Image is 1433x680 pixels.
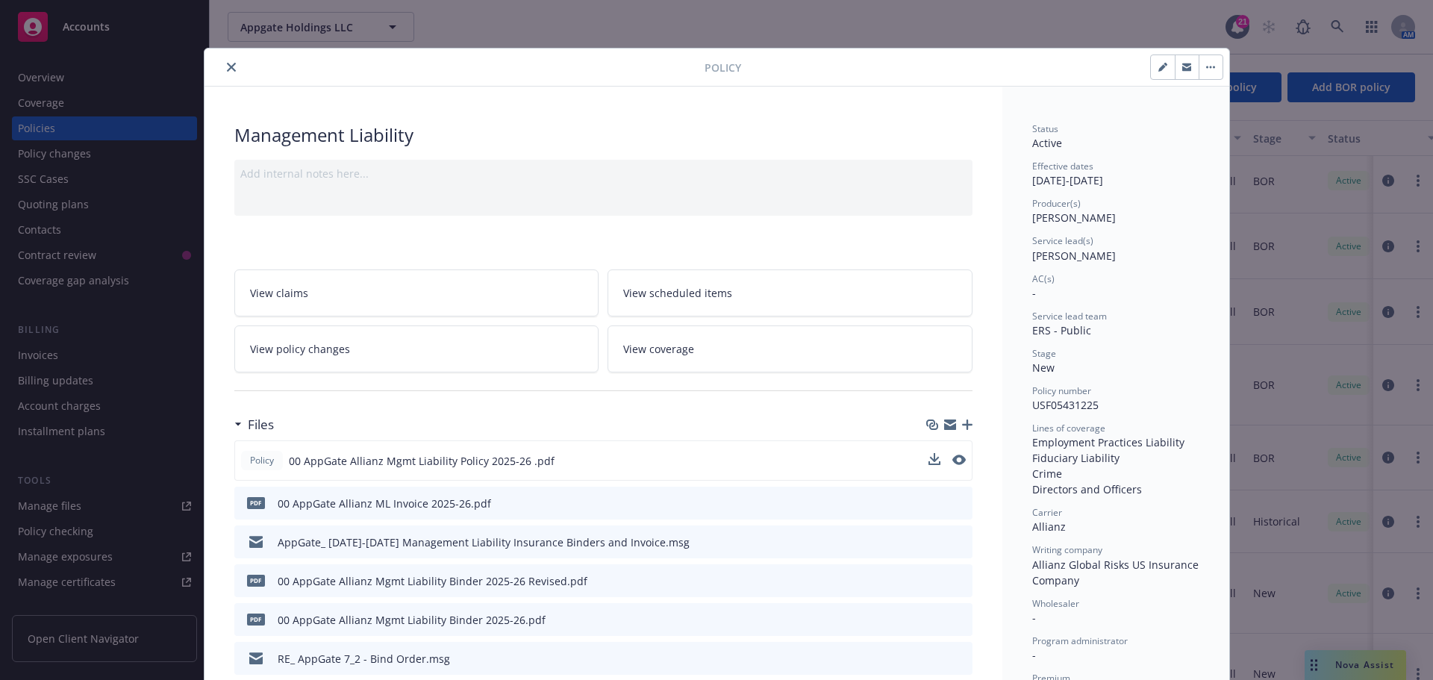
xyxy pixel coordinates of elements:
button: preview file [953,651,967,667]
span: Status [1032,122,1058,135]
div: Management Liability [234,122,972,148]
button: download file [929,612,941,628]
a: View coverage [608,325,972,372]
span: New [1032,361,1055,375]
span: pdf [247,614,265,625]
span: Stage [1032,347,1056,360]
div: 00 AppGate Allianz Mgmt Liability Binder 2025-26 Revised.pdf [278,573,587,589]
button: download file [929,651,941,667]
span: Program administrator [1032,634,1128,647]
span: USF05431225 [1032,398,1099,412]
span: - [1032,611,1036,625]
button: preview file [952,455,966,465]
span: Policy [705,60,741,75]
div: Add internal notes here... [240,166,967,181]
h3: Files [248,415,274,434]
span: View coverage [623,341,694,357]
button: download file [928,453,940,469]
div: Crime [1032,466,1199,481]
button: preview file [952,453,966,469]
a: View claims [234,269,599,316]
span: [PERSON_NAME] [1032,249,1116,263]
span: 00 AppGate Allianz Mgmt Liability Policy 2025-26 .pdf [289,453,555,469]
span: Writing company [1032,543,1102,556]
div: 00 AppGate Allianz ML Invoice 2025-26.pdf [278,496,491,511]
button: close [222,58,240,76]
span: Wholesaler [1032,597,1079,610]
span: Allianz [1032,520,1066,534]
button: preview file [953,573,967,589]
div: AppGate_ [DATE]-[DATE] Management Liability Insurance Binders and Invoice.msg [278,534,690,550]
div: RE_ AppGate 7_2 - Bind Order.msg [278,651,450,667]
span: Carrier [1032,506,1062,519]
div: Employment Practices Liability [1032,434,1199,450]
button: preview file [953,612,967,628]
span: [PERSON_NAME] [1032,210,1116,225]
span: Service lead team [1032,310,1107,322]
span: pdf [247,575,265,586]
div: Fiduciary Liability [1032,450,1199,466]
button: preview file [953,496,967,511]
span: pdf [247,497,265,508]
button: download file [928,453,940,465]
span: ERS - Public [1032,323,1091,337]
span: - [1032,648,1036,662]
a: View scheduled items [608,269,972,316]
button: preview file [953,534,967,550]
span: Policy [247,454,277,467]
span: View policy changes [250,341,350,357]
span: Policy number [1032,384,1091,397]
div: [DATE] - [DATE] [1032,160,1199,188]
button: download file [929,496,941,511]
span: AC(s) [1032,272,1055,285]
div: 00 AppGate Allianz Mgmt Liability Binder 2025-26.pdf [278,612,546,628]
span: Service lead(s) [1032,234,1093,247]
span: View claims [250,285,308,301]
span: Active [1032,136,1062,150]
span: Allianz Global Risks US Insurance Company [1032,558,1202,587]
span: Producer(s) [1032,197,1081,210]
span: View scheduled items [623,285,732,301]
button: download file [929,534,941,550]
span: Lines of coverage [1032,422,1105,434]
div: Files [234,415,274,434]
span: Effective dates [1032,160,1093,172]
a: View policy changes [234,325,599,372]
span: - [1032,286,1036,300]
button: download file [929,573,941,589]
div: Directors and Officers [1032,481,1199,497]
